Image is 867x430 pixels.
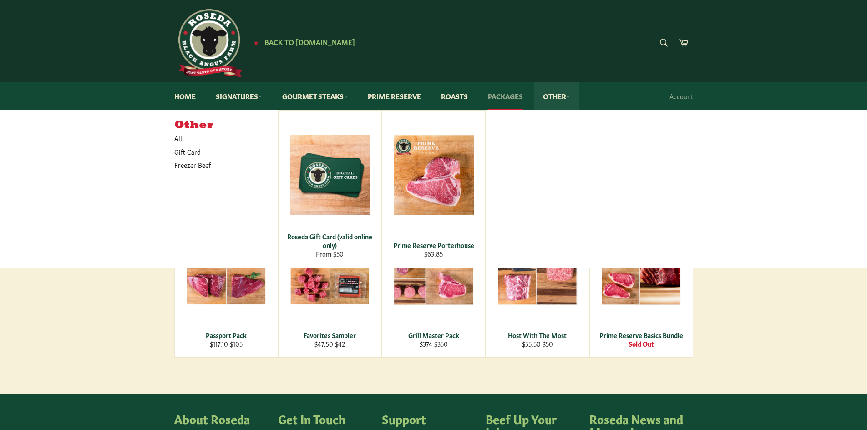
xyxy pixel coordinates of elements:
div: From $50 [284,249,375,258]
a: Roasts [432,82,477,110]
div: $350 [388,339,479,348]
img: Prime Reserve Porterhouse [394,135,474,215]
div: Prime Reserve Porterhouse [388,241,479,249]
h5: Other [174,119,278,132]
a: Prime Reserve [359,82,430,110]
s: $117.10 [210,339,228,348]
h4: Get In Touch [278,412,373,425]
span: ★ [254,39,259,46]
a: Favorites Sampler Favorites Sampler $47.50 $42 [278,200,382,358]
div: Passport Pack [180,331,272,339]
a: Prime Reserve Basics Bundle Prime Reserve Basics Bundle Sold Out [589,200,693,358]
div: Prime Reserve Basics Bundle [595,331,687,339]
div: Favorites Sampler [284,331,375,339]
a: Gourmet Steaks [273,82,357,110]
a: Home [165,82,205,110]
s: $55.50 [522,339,541,348]
div: Roseda Gift Card (valid online only) [284,232,375,250]
s: $374 [420,339,432,348]
s: $47.50 [314,339,333,348]
div: $42 [284,339,375,348]
a: Passport Pack Passport Pack $117.10 $105 [174,200,278,358]
h4: Support [382,412,477,425]
div: $50 [492,339,583,348]
a: Roseda Gift Card (valid online only) Roseda Gift Card (valid online only) From $50 [278,110,382,268]
a: Signatures [207,82,271,110]
a: Host With The Most Host With The Most $55.50 $50 [486,200,589,358]
a: Freezer Beef [170,158,269,172]
div: $63.85 [388,249,479,258]
a: Other [534,82,579,110]
a: ★ Back to [DOMAIN_NAME] [249,39,355,46]
img: Roseda Beef [174,9,243,77]
h4: About Roseda [174,412,269,425]
a: Gift Card [170,145,269,158]
a: Prime Reserve Porterhouse Prime Reserve Porterhouse $63.85 [382,110,486,268]
a: Grill Master Pack Grill Master Pack $374 $350 [382,200,486,358]
div: Sold Out [595,339,687,348]
span: Back to [DOMAIN_NAME] [264,37,355,46]
div: Host With The Most [492,331,583,339]
a: Packages [479,82,532,110]
img: Roseda Gift Card (valid online only) [290,135,370,215]
a: All [170,132,278,145]
a: Account [665,83,698,110]
div: $105 [180,339,272,348]
div: Grill Master Pack [388,331,479,339]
